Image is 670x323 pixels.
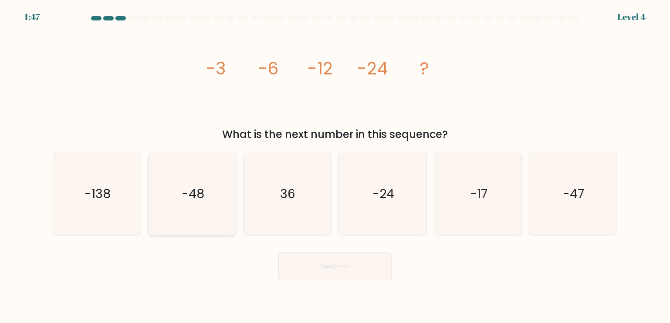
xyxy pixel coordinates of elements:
tspan: -24 [357,56,388,81]
text: -48 [182,185,204,203]
text: -47 [563,185,585,203]
text: -17 [470,185,487,203]
tspan: -6 [258,56,278,81]
button: Next [278,252,392,280]
text: -24 [372,185,394,203]
tspan: ? [420,56,430,81]
tspan: -12 [308,56,333,81]
div: 1:47 [24,10,40,24]
text: 36 [281,185,296,203]
div: Level 4 [617,10,646,24]
tspan: -3 [206,56,226,81]
div: What is the next number in this sequence? [58,127,612,142]
text: -138 [85,185,111,203]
